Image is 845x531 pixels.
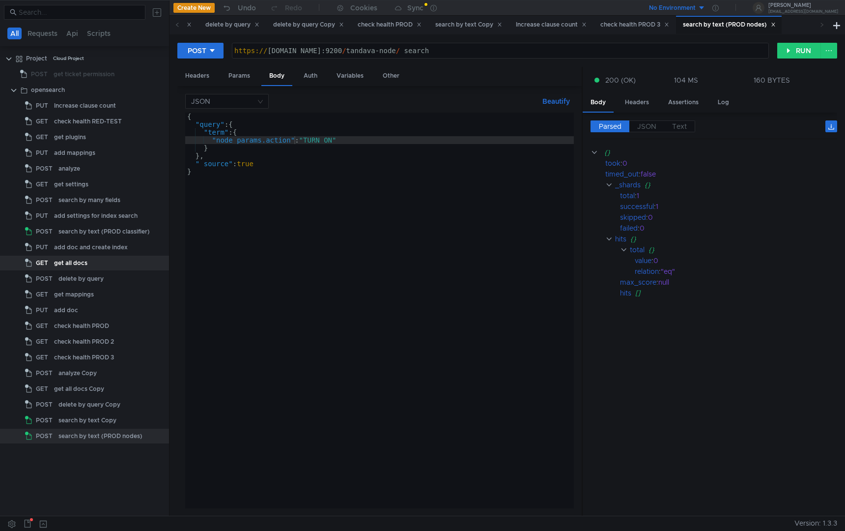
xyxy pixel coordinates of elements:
[620,212,646,223] div: skipped
[617,93,657,112] div: Headers
[600,20,669,30] div: check health PROD 3
[630,244,645,255] div: total
[26,51,47,66] div: Project
[620,201,837,212] div: :
[263,0,309,15] button: Redo
[63,28,81,39] button: Api
[645,179,825,190] div: {}
[31,67,48,82] span: POST
[656,201,826,212] div: 1
[54,382,104,396] div: get all docs Copy
[58,366,97,381] div: analyze Copy
[599,122,621,131] span: Parsed
[205,20,259,30] div: delete by query
[36,114,48,129] span: GET
[25,28,60,39] button: Requests
[635,288,824,298] div: []
[710,93,737,112] div: Log
[36,130,48,145] span: GET
[358,20,422,30] div: check health PROD
[238,2,256,14] div: Undo
[54,98,116,113] div: Increase clause count
[538,95,574,107] button: Beautify
[516,20,587,30] div: Increase clause count
[635,255,837,266] div: :
[54,303,78,318] div: add doc
[375,67,407,85] div: Other
[36,224,53,239] span: POST
[54,208,138,223] div: add settings for index search
[58,397,120,412] div: delete by query Copy
[188,45,206,56] div: POST
[672,122,687,131] span: Text
[407,4,423,11] div: Sync
[637,122,656,131] span: JSON
[36,334,48,349] span: GET
[640,223,824,234] div: 0
[54,334,114,349] div: check health PROD 2
[285,2,302,14] div: Redo
[36,98,48,113] span: PUT
[635,255,651,266] div: value
[615,179,641,190] div: _shards
[620,223,638,234] div: failed
[620,288,631,298] div: hits
[350,2,377,14] div: Cookies
[36,193,53,207] span: POST
[605,158,837,169] div: :
[221,67,258,85] div: Params
[683,20,776,30] div: search by text (PROD nodes)
[329,67,371,85] div: Variables
[653,255,825,266] div: 0
[620,190,837,201] div: :
[36,413,53,428] span: POST
[620,223,837,234] div: :
[622,158,824,169] div: 0
[173,3,215,13] button: Create New
[54,350,114,365] div: check health PROD 3
[177,43,224,59] button: POST
[54,240,128,255] div: add doc and create index
[7,28,22,39] button: All
[620,277,656,288] div: max_score
[36,429,53,443] span: POST
[768,10,838,13] div: [EMAIL_ADDRESS][DOMAIN_NAME]
[58,429,142,443] div: search by text (PROD nodes)
[36,271,53,286] span: POST
[36,303,48,318] span: PUT
[36,208,48,223] span: PUT
[31,83,65,97] div: opensearch
[641,169,825,179] div: false
[604,147,823,158] div: {}
[649,3,696,13] div: No Environment
[648,244,824,255] div: {}
[36,287,48,302] span: GET
[58,193,120,207] div: search by many fields
[54,67,114,82] div: get ticket permission
[674,76,698,85] div: 104 MS
[620,190,635,201] div: total
[261,67,292,86] div: Body
[435,20,502,30] div: search by text Copy
[36,350,48,365] span: GET
[215,0,263,15] button: Undo
[58,271,104,286] div: delete by query
[19,7,140,18] input: Search...
[777,43,821,59] button: RUN
[54,114,122,129] div: check health RED-TEST
[54,146,95,160] div: add mappings
[36,256,48,270] span: GET
[36,397,53,412] span: POST
[36,366,53,381] span: POST
[794,516,837,531] span: Version: 1.3.3
[605,169,837,179] div: :
[36,240,48,255] span: PUT
[620,201,654,212] div: successful
[54,287,94,302] div: get mappings
[54,177,88,192] div: get settings
[637,190,824,201] div: 1
[36,382,48,396] span: GET
[605,158,620,169] div: took
[296,67,325,85] div: Auth
[620,277,837,288] div: :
